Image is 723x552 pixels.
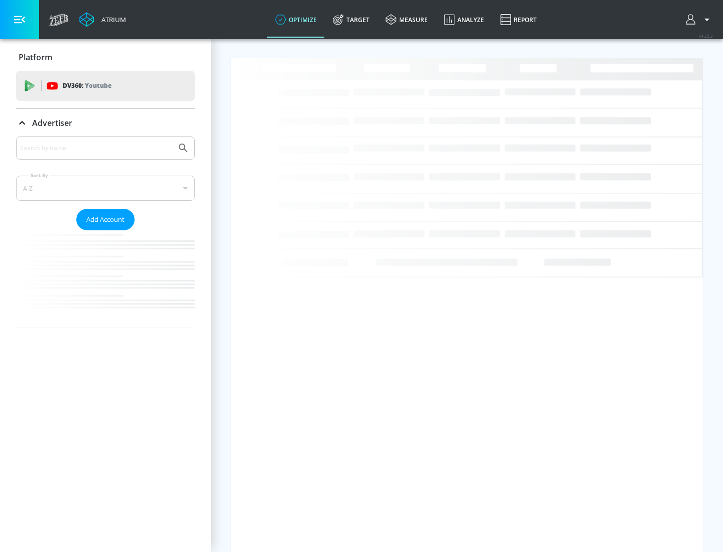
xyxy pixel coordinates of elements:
div: Platform [16,43,195,71]
a: measure [378,2,436,38]
input: Search by name [20,142,172,155]
div: Advertiser [16,109,195,137]
label: Sort By [29,172,50,179]
div: Atrium [97,15,126,24]
a: Atrium [79,12,126,27]
div: A-Z [16,176,195,201]
p: Youtube [85,80,111,91]
button: Add Account [76,209,135,230]
nav: list of Advertiser [16,230,195,328]
a: Analyze [436,2,492,38]
a: Target [325,2,378,38]
div: Advertiser [16,136,195,328]
a: Report [492,2,545,38]
a: optimize [267,2,325,38]
div: DV360: Youtube [16,71,195,101]
p: DV360: [63,80,111,91]
p: Advertiser [32,117,72,128]
p: Platform [19,52,52,63]
span: v 4.22.2 [699,33,713,39]
span: Add Account [86,214,125,225]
